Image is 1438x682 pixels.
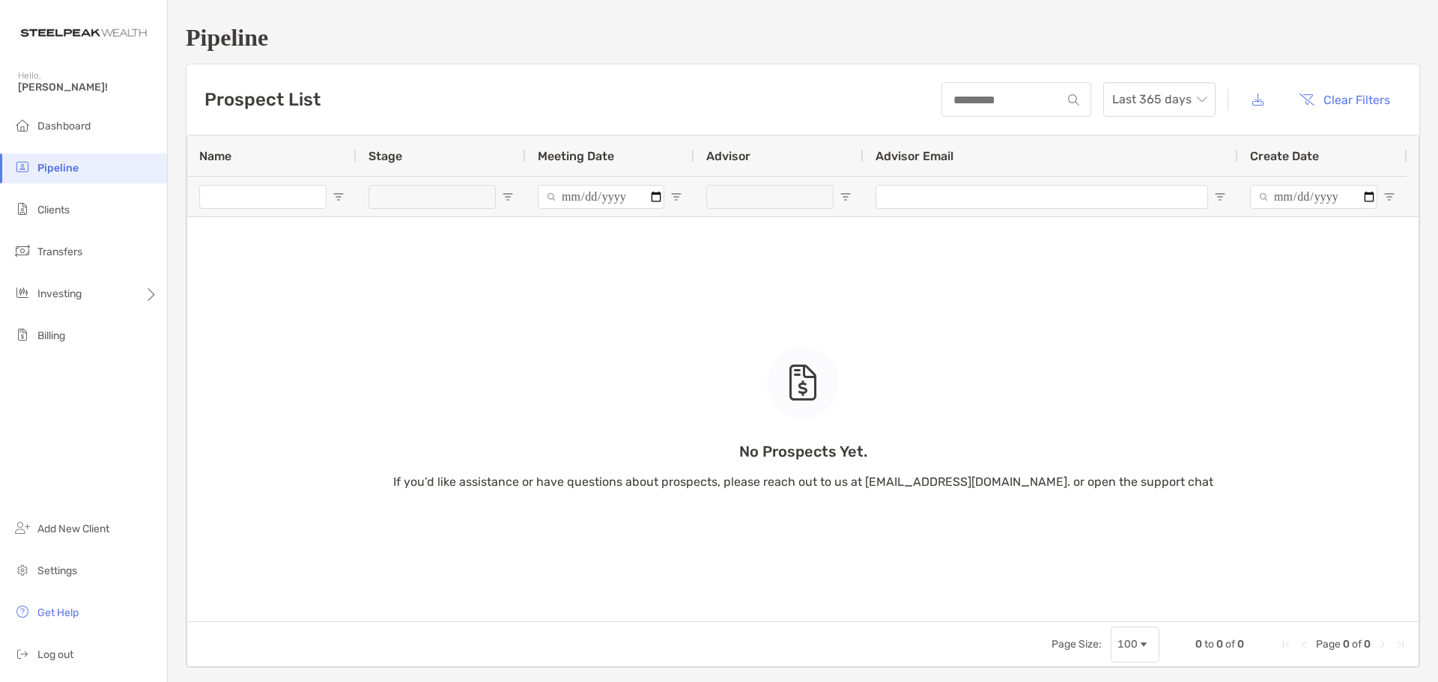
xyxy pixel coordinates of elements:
[186,24,1420,52] h1: Pipeline
[18,81,158,94] span: [PERSON_NAME]!
[204,89,321,110] h3: Prospect List
[37,523,109,535] span: Add New Client
[37,648,73,661] span: Log out
[1117,638,1138,651] div: 100
[13,561,31,579] img: settings icon
[1395,639,1407,651] div: Last Page
[1195,638,1202,651] span: 0
[1216,638,1223,651] span: 0
[13,116,31,134] img: dashboard icon
[393,442,1213,461] p: No Prospects Yet.
[1352,638,1362,651] span: of
[37,287,82,300] span: Investing
[37,120,91,133] span: Dashboard
[37,204,70,216] span: Clients
[393,472,1213,491] p: If you’d like assistance or have questions about prospects, please reach out to us at [EMAIL_ADDR...
[1377,639,1389,651] div: Next Page
[1111,627,1159,663] div: Page Size
[18,6,149,60] img: Zoe Logo
[37,246,82,258] span: Transfers
[13,158,31,176] img: pipeline icon
[37,329,65,342] span: Billing
[788,365,818,401] img: empty state icon
[13,200,31,218] img: clients icon
[1237,638,1244,651] span: 0
[1225,638,1235,651] span: of
[13,603,31,621] img: get-help icon
[13,326,31,344] img: billing icon
[1343,638,1350,651] span: 0
[1287,83,1401,116] button: Clear Filters
[1052,638,1102,651] div: Page Size:
[1204,638,1214,651] span: to
[1112,83,1207,116] span: Last 365 days
[13,242,31,260] img: transfers icon
[1068,94,1079,106] img: input icon
[37,162,79,174] span: Pipeline
[1298,639,1310,651] div: Previous Page
[1364,638,1371,651] span: 0
[37,564,77,577] span: Settings
[37,606,79,619] span: Get Help
[13,519,31,537] img: add_new_client icon
[1280,639,1292,651] div: First Page
[1316,638,1341,651] span: Page
[13,284,31,302] img: investing icon
[13,645,31,663] img: logout icon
